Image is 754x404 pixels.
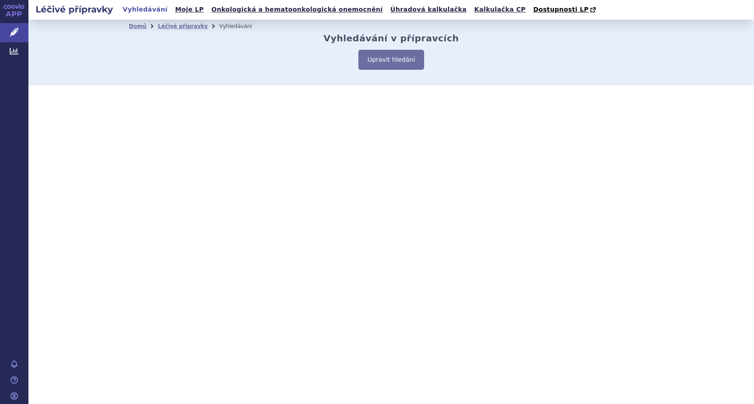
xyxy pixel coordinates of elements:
a: Onkologická a hematoonkologická onemocnění [209,4,385,16]
button: Upravit hledání [358,50,424,70]
li: Vyhledávání [219,20,264,33]
h2: Vyhledávání v přípravcích [324,33,459,44]
a: Úhradová kalkulačka [388,4,469,16]
a: Dostupnosti LP [530,4,600,16]
a: Kalkulačka CP [472,4,529,16]
a: Léčivé přípravky [158,23,208,29]
a: Vyhledávání [120,4,170,16]
a: Moje LP [172,4,206,16]
h2: Léčivé přípravky [28,3,120,16]
span: Dostupnosti LP [533,6,589,13]
a: Domů [129,23,146,29]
